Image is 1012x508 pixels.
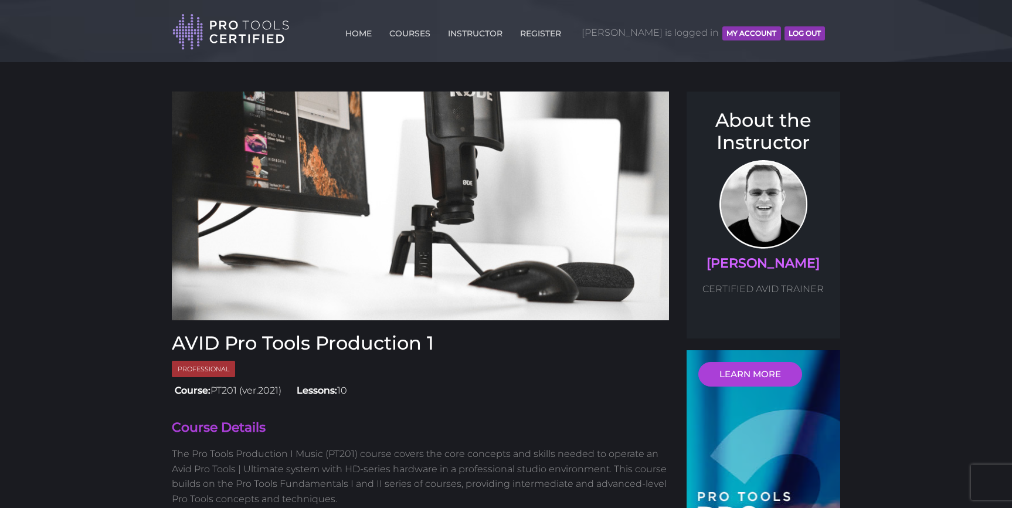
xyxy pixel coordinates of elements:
[582,15,825,50] span: [PERSON_NAME] is logged in
[172,92,669,320] img: Editing Computer with Microphone
[707,255,820,271] a: [PERSON_NAME]
[698,282,829,297] p: CERTIFIED AVID TRAINER
[172,419,669,437] h4: Course Details
[172,332,669,354] h3: AVID Pro Tools Production 1
[785,26,825,40] button: Log Out
[722,26,780,40] button: MY ACCOUNT
[172,13,290,51] img: Pro Tools Certified Logo
[342,22,375,40] a: HOME
[297,385,337,396] strong: Lessons:
[517,22,564,40] a: REGISTER
[719,160,807,249] img: Prof. Scott
[698,362,802,387] a: LEARN MORE
[445,22,505,40] a: INSTRUCTOR
[175,385,210,396] strong: Course:
[386,22,433,40] a: COURSES
[172,385,281,396] span: PT201 (ver.2021)
[294,385,347,396] span: 10
[172,361,235,378] span: Professional
[698,109,829,154] h3: About the Instructor
[172,446,669,506] p: The Pro Tools Production I Music (PT201) course covers the core concepts and skills needed to ope...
